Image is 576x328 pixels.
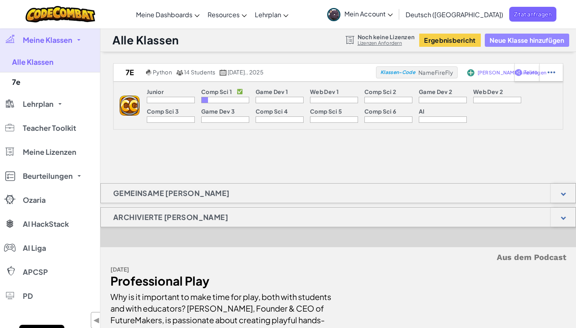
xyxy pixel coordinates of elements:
[473,88,503,95] p: Web Dev 2
[402,4,507,25] a: Deutsch ([GEOGRAPHIC_DATA])
[146,70,152,76] img: python.png
[101,183,242,203] h1: Gemeinsame [PERSON_NAME]
[364,108,396,114] p: Comp Sci 6
[201,88,232,95] p: Comp Sci 1
[406,10,503,19] span: Deutsch ([GEOGRAPHIC_DATA])
[23,172,73,180] span: Beurteilungen
[419,34,480,47] button: Ergebnisbericht
[478,70,546,75] span: [PERSON_NAME] hinzufügen
[23,196,46,204] span: Ozaria
[176,70,183,76] img: MultipleUsers.png
[23,124,76,132] span: Teacher Toolkit
[256,108,288,114] p: Comp Sci 4
[110,251,566,264] h5: Aus dem Podcast
[327,8,340,21] img: avatar
[358,34,414,40] span: Noch keine Lizenzen
[26,6,96,22] img: CodeCombat logo
[201,108,235,114] p: Game Dev 3
[23,100,54,108] span: Lehrplan
[114,66,376,78] a: 7e Python 14 Students [DATE]., 2025
[364,88,396,95] p: Comp Sci 2
[255,10,281,19] span: Lehrplan
[136,10,192,19] span: Meine Dashboards
[251,4,292,25] a: Lehrplan
[515,69,522,76] img: IconShare_Purple.svg
[110,264,332,275] div: [DATE]
[208,10,240,19] span: Resources
[310,108,342,114] p: Comp Sci 5
[323,2,397,27] a: Mein Account
[548,69,555,76] img: IconStudentEllipsis.svg
[93,314,100,326] span: ◀
[153,68,172,76] span: Python
[23,244,46,252] span: AI Liga
[419,88,452,95] p: Game Dev 2
[184,68,216,76] span: 14 Students
[110,275,332,287] div: Professional Play
[524,70,538,75] span: Teilen
[220,70,227,76] img: calendar.svg
[310,88,339,95] p: Web Dev 1
[418,69,453,76] span: NameFireFly
[114,66,144,78] h2: 7e
[467,69,474,76] img: IconAddStudents.svg
[112,32,179,48] h1: Alle Klassen
[23,220,69,228] span: AI HackStack
[380,70,415,75] span: Klassen-Code
[256,88,288,95] p: Game Dev 1
[237,88,243,95] p: ✅
[485,34,569,47] button: Neue Klasse hinzufügen
[120,96,140,116] img: logo
[23,36,72,44] span: Meine Klassen
[204,4,251,25] a: Resources
[509,7,556,22] a: Zitat anfragen
[132,4,204,25] a: Meine Dashboards
[358,40,414,46] a: Lizenzen Anfordern
[344,10,393,18] span: Mein Account
[147,108,179,114] p: Comp Sci 3
[419,108,425,114] p: AI
[101,207,240,227] h1: Archivierte [PERSON_NAME]
[228,68,264,76] span: [DATE]., 2025
[23,148,76,156] span: Meine Lizenzen
[147,88,164,95] p: Junior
